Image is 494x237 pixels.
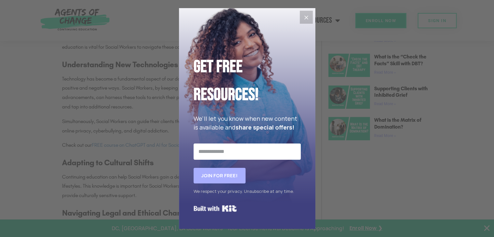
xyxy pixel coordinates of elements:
strong: share special offers! [235,123,294,131]
a: Built with Kit [194,203,237,214]
div: We respect your privacy. Unsubscribe at any time. [194,187,301,196]
h2: Get Free Resources! [194,53,301,109]
button: Close [300,11,313,24]
button: Join for FREE! [194,168,246,183]
input: Email Address [194,143,301,160]
p: We'll let you know when new content is available and [194,114,301,132]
